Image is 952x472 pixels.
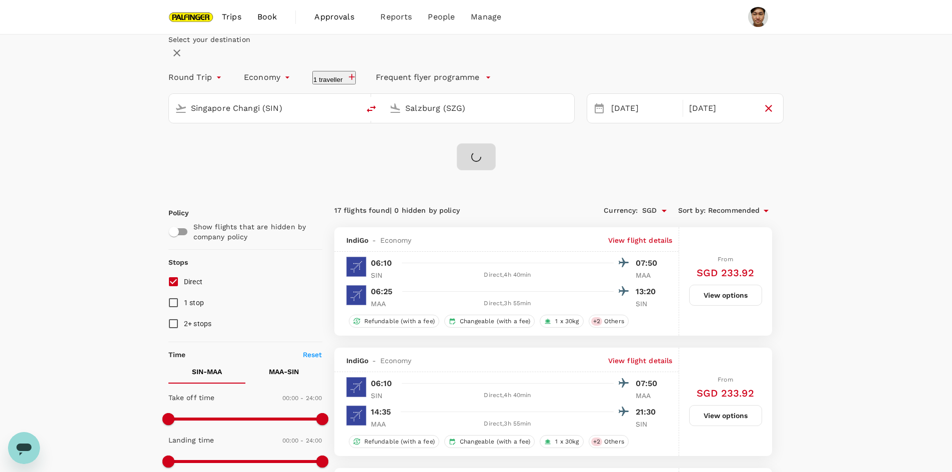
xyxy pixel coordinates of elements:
[312,71,356,84] button: 1 traveller
[444,315,535,328] div: Changeable (with a fee)
[428,11,455,23] span: People
[689,285,762,306] button: View options
[380,356,412,366] span: Economy
[551,317,583,326] span: 1 x 30kg
[402,270,614,280] div: Direct , 4h 40min
[168,208,177,218] p: Policy
[371,391,396,401] p: SIN
[282,437,322,444] span: 00:00 - 24:00
[589,435,629,448] div: +2Others
[168,69,224,85] div: Round Trip
[405,100,553,116] input: Going to
[184,299,204,307] span: 1 stop
[636,406,661,418] p: 21:30
[444,435,535,448] div: Changeable (with a fee)
[591,317,602,326] span: + 2
[269,367,299,377] p: MAA - SIN
[371,270,396,280] p: SIN
[402,391,614,401] div: Direct , 4h 40min
[636,419,661,429] p: SIN
[222,11,241,23] span: Trips
[349,435,439,448] div: Refundable (with a fee)
[636,378,661,390] p: 07:50
[657,204,671,218] button: Open
[402,299,614,309] div: Direct , 3h 55min
[346,235,369,245] span: IndiGo
[360,317,439,326] span: Refundable (with a fee)
[636,257,661,269] p: 07:50
[349,315,439,328] div: Refundable (with a fee)
[591,438,602,446] span: + 2
[168,435,214,445] p: Landing time
[600,438,628,446] span: Others
[360,438,439,446] span: Refundable (with a fee)
[697,265,754,281] h6: SGD 233.92
[402,419,614,429] div: Direct , 3h 55min
[636,286,661,298] p: 13:20
[346,406,366,426] img: 6E
[282,395,322,402] span: 00:00 - 24:00
[471,11,501,23] span: Manage
[540,435,583,448] div: 1 x 30kg
[636,270,661,280] p: MAA
[193,222,315,242] p: Show flights that are hidden by company policy
[257,11,277,23] span: Book
[184,320,212,328] span: 2+ stops
[184,278,203,286] span: Direct
[607,99,681,118] div: [DATE]
[685,99,759,118] div: [DATE]
[376,71,479,83] p: Frequent flyer programme
[371,299,396,309] p: MAA
[718,256,733,263] span: From
[608,356,673,366] p: View flight details
[636,391,661,401] p: MAA
[604,205,638,216] span: Currency :
[678,205,706,216] span: Sort by :
[8,432,40,464] iframe: Button to launch messaging window
[371,378,392,390] p: 06:10
[380,11,412,23] span: Reports
[346,356,369,366] span: IndiGo
[244,69,292,85] div: Economy
[608,235,673,245] p: View flight details
[368,356,380,366] span: -
[192,367,222,377] p: SIN - MAA
[368,235,380,245] span: -
[636,299,661,309] p: SIN
[168,350,186,360] p: Time
[456,317,534,326] span: Changeable (with a fee)
[371,419,396,429] p: MAA
[168,258,188,266] strong: Stops
[567,107,569,109] button: Open
[380,235,412,245] span: Economy
[346,377,366,397] img: 6E
[589,315,629,328] div: +2Others
[708,205,760,216] span: Recommended
[718,376,733,383] span: From
[540,315,583,328] div: 1 x 30kg
[551,438,583,446] span: 1 x 30kg
[168,6,214,28] img: Palfinger Asia Pacific Pte Ltd
[748,7,768,27] img: Zhi Kai Loh
[697,385,754,401] h6: SGD 233.92
[371,406,391,418] p: 14:35
[371,286,393,298] p: 06:25
[352,107,354,109] button: Open
[168,34,784,44] div: Select your destination
[346,257,366,277] img: 6E
[168,393,215,403] p: Take off time
[376,71,491,83] button: Frequent flyer programme
[371,257,392,269] p: 06:10
[456,438,534,446] span: Changeable (with a fee)
[346,285,366,305] img: 6E
[689,405,762,426] button: View options
[191,100,339,116] input: Depart from
[600,317,628,326] span: Others
[303,350,322,360] p: Reset
[359,97,383,121] button: delete
[334,205,553,216] div: 17 flights found | 0 hidden by policy
[314,11,364,23] span: Approvals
